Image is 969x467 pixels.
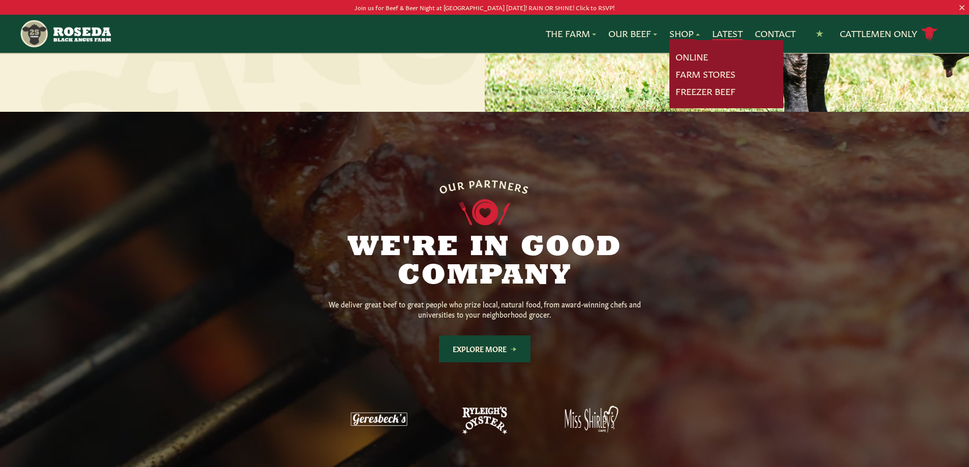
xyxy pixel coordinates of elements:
a: Farm Stores [676,68,736,81]
nav: Main Navigation [19,15,950,53]
span: R [484,177,491,188]
p: We deliver great beef to great people who prize local, natural food, from award-winning chefs and... [322,299,648,319]
span: S [521,182,531,195]
a: Freezer Beef [676,85,736,98]
a: Latest [712,27,743,40]
a: Explore More [439,335,531,362]
span: A [476,177,484,189]
a: Cattlemen Only [840,25,937,43]
a: Online [676,50,708,64]
a: Our Beef [608,27,657,40]
h2: We're in Good Company [289,234,680,291]
a: Contact [755,27,796,40]
span: U [447,179,458,192]
span: T [491,177,500,189]
p: Join us for Beef & Beer Night at [GEOGRAPHIC_DATA] [DATE]! RAIN OR SHINE! Click to RSVP! [48,2,921,13]
a: The Farm [546,27,596,40]
span: E [507,179,516,191]
span: N [498,177,509,190]
a: Shop [669,27,700,40]
span: R [514,180,524,193]
span: P [468,177,476,189]
span: R [456,178,465,191]
img: https://roseda.com/wp-content/uploads/2021/05/roseda-25-header.png [19,19,110,49]
span: O [438,181,450,195]
div: OUR PARTNERS [437,177,532,195]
